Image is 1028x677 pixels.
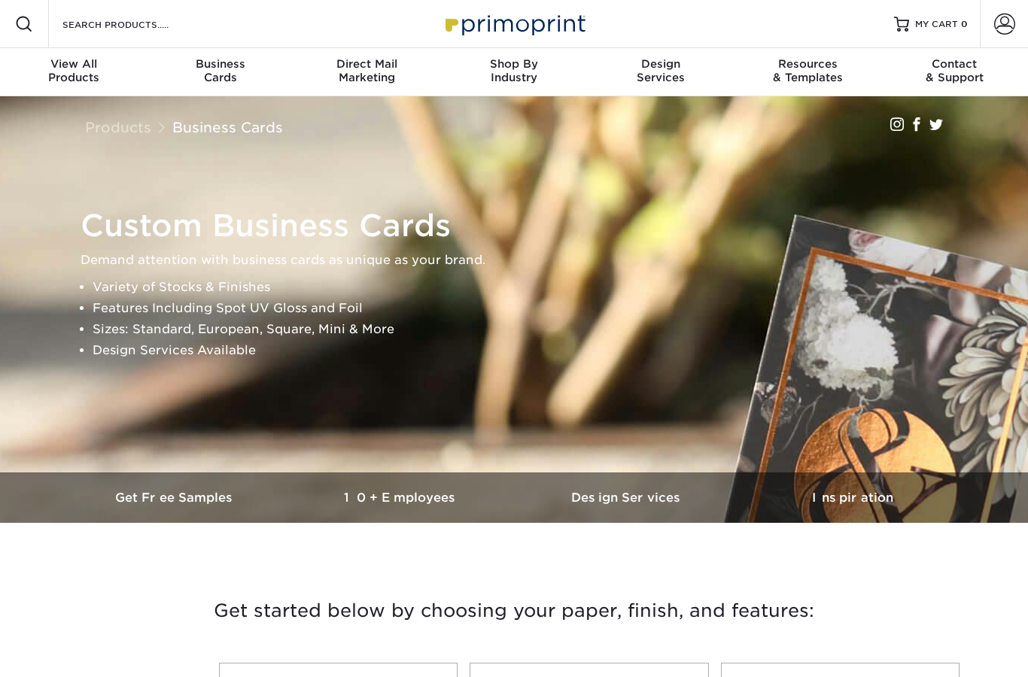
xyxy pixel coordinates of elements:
[740,472,966,523] a: Inspiration
[62,472,288,523] a: Get Free Samples
[293,48,440,96] a: Direct MailMarketing
[147,57,293,71] span: Business
[62,490,288,505] h3: Get Free Samples
[85,119,151,135] a: Products
[147,48,293,96] a: BusinessCards
[735,48,881,96] a: Resources& Templates
[61,15,208,33] input: SEARCH PRODUCTS.....
[147,57,293,84] div: Cards
[439,8,589,40] img: Primoprint
[881,48,1028,96] a: Contact& Support
[588,57,735,84] div: Services
[961,19,968,29] span: 0
[514,490,740,505] h3: Design Services
[172,119,283,135] a: Business Cards
[293,57,440,71] span: Direct Mail
[440,57,587,84] div: Industry
[915,18,958,31] span: MY CART
[740,490,966,505] h3: Inspiration
[514,472,740,523] a: Design Services
[881,57,1028,84] div: & Support
[735,57,881,84] div: & Templates
[93,298,961,319] li: Features Including Spot UV Gloss and Foil
[293,57,440,84] div: Marketing
[440,48,587,96] a: Shop ByIndustry
[93,277,961,298] li: Variety of Stocks & Finishes
[881,57,1028,71] span: Contact
[440,57,587,71] span: Shop By
[93,319,961,340] li: Sizes: Standard, European, Square, Mini & More
[93,340,961,361] li: Design Services Available
[288,472,514,523] a: 10+ Employees
[81,250,961,271] p: Demand attention with business cards as unique as your brand.
[74,577,954,645] h3: Get started below by choosing your paper, finish, and features:
[588,57,735,71] span: Design
[288,490,514,505] h3: 10+ Employees
[588,48,735,96] a: DesignServices
[735,57,881,71] span: Resources
[81,208,961,244] h1: Custom Business Cards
